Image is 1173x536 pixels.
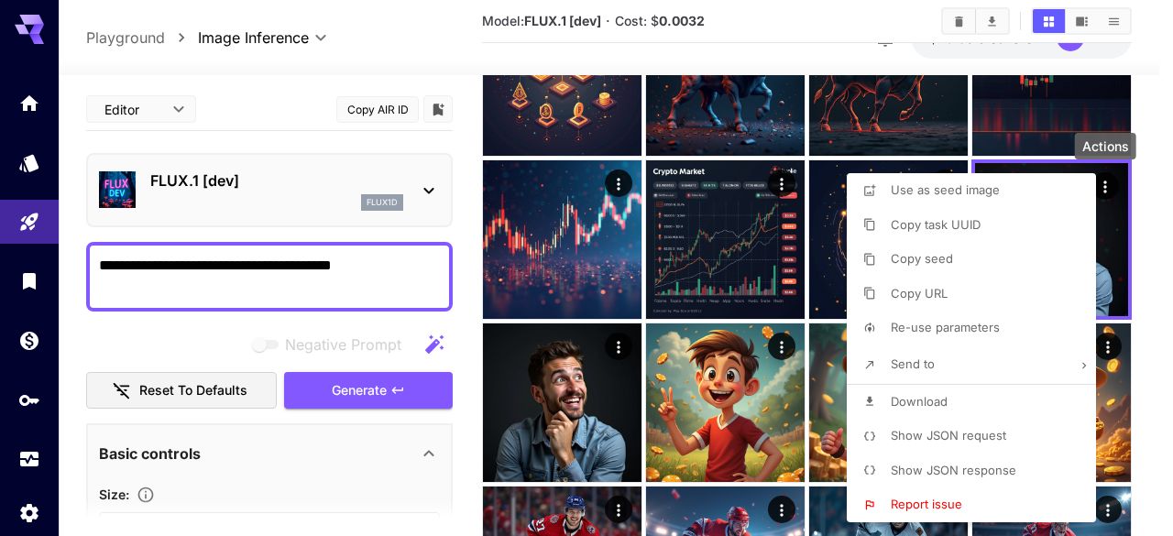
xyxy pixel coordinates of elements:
span: Copy URL [891,286,948,301]
div: Actions [1075,133,1136,159]
span: Download [891,394,948,409]
span: Report issue [891,497,962,511]
span: Show JSON request [891,428,1006,443]
span: Copy seed [891,251,953,266]
span: Show JSON response [891,463,1016,477]
span: Send to [891,356,935,371]
span: Use as seed image [891,182,1000,197]
span: Re-use parameters [891,320,1000,334]
span: Copy task UUID [891,217,981,232]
